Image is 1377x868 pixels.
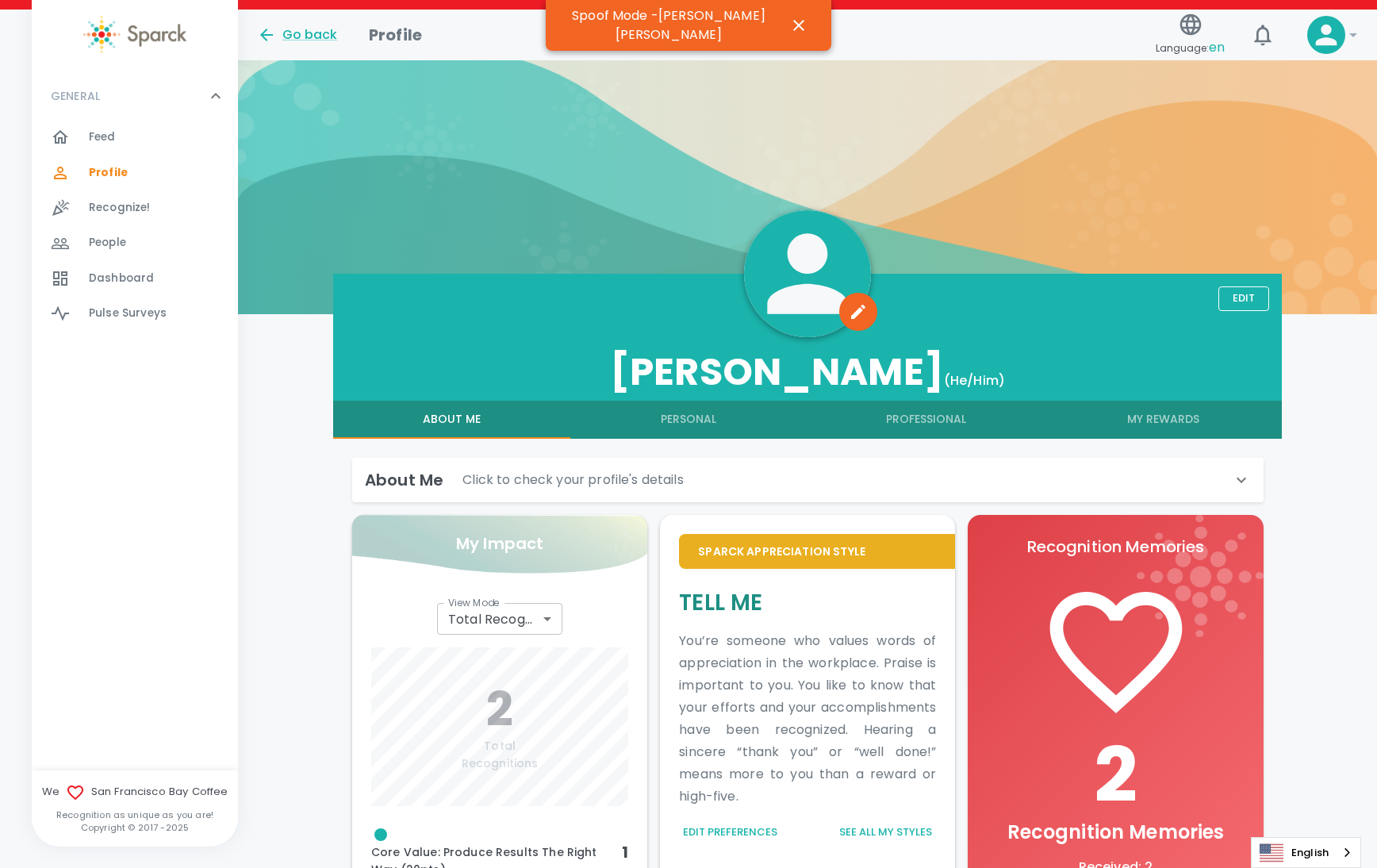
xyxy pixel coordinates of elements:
h6: About Me [365,467,443,493]
a: People [32,225,238,260]
div: Language [1251,837,1361,868]
img: Sparck logo [83,16,186,53]
p: Copyright © 2017 - 2025 [32,821,238,834]
button: Edit [1218,286,1269,311]
p: You’re someone who values words of appreciation in the workplace. Praise is important to you. You... [679,630,936,808]
h1: Profile [369,22,422,48]
p: My Impact [456,531,543,556]
button: Edit Preferences [679,820,781,845]
div: full width tabs [333,401,1283,439]
p: Click to check your profile's details [462,470,684,490]
button: My Rewards [1045,401,1282,439]
a: Sparck logo [32,16,238,53]
button: About Me [333,401,570,439]
div: GENERAL [32,72,238,120]
span: en [1209,38,1225,56]
a: Pulse Surveys [32,296,238,331]
h6: 1 [622,839,628,865]
a: Feed [32,120,238,155]
h1: 2 [987,731,1244,820]
span: (He/Him) [944,371,1005,390]
span: Recognition Memories [1007,819,1224,845]
span: Profile [89,165,128,181]
h5: Tell Me [679,588,936,617]
span: Recognize! [89,200,151,216]
h3: [PERSON_NAME] [333,350,1283,394]
button: Language:en [1149,7,1231,63]
a: Recognize! [32,190,238,225]
button: See all my styles [835,820,936,845]
span: We San Francisco Bay Coffee [32,783,238,802]
div: Total Recognitions [437,603,562,635]
aside: Language selected: English [1251,837,1361,868]
span: Dashboard [89,271,154,286]
p: Sparck Appreciation Style [698,543,936,559]
p: Recognition as unique as you are! [32,808,238,821]
a: Dashboard [32,261,238,296]
div: About MeClick to check your profile's details [352,458,1264,502]
p: Recognition Memories [987,534,1244,559]
a: English [1252,838,1360,867]
span: Pulse Surveys [89,305,167,321]
span: Language: [1156,37,1225,59]
button: Personal [570,401,807,439]
p: GENERAL [51,88,100,104]
span: People [89,235,126,251]
span: Feed [89,129,116,145]
button: Professional [807,401,1045,439]
img: logo [1136,515,1263,637]
label: View Mode [448,596,500,609]
div: GENERAL [32,120,238,337]
button: Go back [257,25,337,44]
a: Profile [32,156,238,190]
